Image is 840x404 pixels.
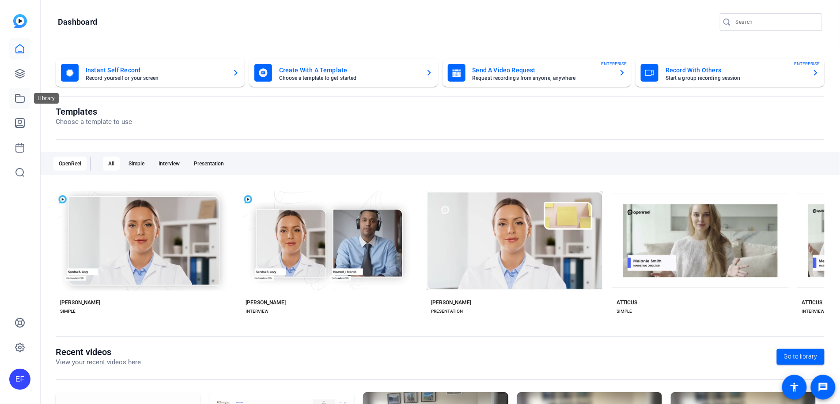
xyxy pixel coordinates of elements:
[636,59,825,87] button: Record With OthersStart a group recording sessionENTERPRISE
[617,299,637,306] div: ATTICUS
[784,352,817,361] span: Go to library
[443,59,632,87] button: Send A Video RequestRequest recordings from anyone, anywhereENTERPRISE
[279,75,419,81] mat-card-subtitle: Choose a template to get started
[60,299,100,306] div: [PERSON_NAME]
[431,308,463,315] div: PRESENTATION
[34,93,59,104] div: Library
[666,75,805,81] mat-card-subtitle: Start a group recording session
[279,65,419,75] mat-card-title: Create With A Template
[802,308,825,315] div: INTERVIEW
[13,14,27,28] img: blue-gradient.svg
[249,59,438,87] button: Create With A TemplateChoose a template to get started
[666,65,805,75] mat-card-title: Record With Others
[53,157,87,171] div: OpenReel
[9,369,30,390] div: EF
[473,65,612,75] mat-card-title: Send A Video Request
[802,299,823,306] div: ATTICUS
[431,299,471,306] div: [PERSON_NAME]
[153,157,185,171] div: Interview
[736,17,815,27] input: Search
[56,357,141,367] p: View your recent videos here
[789,382,800,393] mat-icon: accessibility
[86,65,225,75] mat-card-title: Instant Self Record
[56,117,132,127] p: Choose a template to use
[617,308,632,315] div: SIMPLE
[246,308,269,315] div: INTERVIEW
[818,382,829,393] mat-icon: message
[795,60,820,67] span: ENTERPRISE
[60,308,76,315] div: SIMPLE
[601,60,627,67] span: ENTERPRISE
[56,59,245,87] button: Instant Self RecordRecord yourself or your screen
[86,75,225,81] mat-card-subtitle: Record yourself or your screen
[103,157,120,171] div: All
[56,106,132,117] h1: Templates
[777,349,825,365] a: Go to library
[189,157,229,171] div: Presentation
[56,347,141,357] h1: Recent videos
[246,299,286,306] div: [PERSON_NAME]
[473,75,612,81] mat-card-subtitle: Request recordings from anyone, anywhere
[58,17,97,27] h1: Dashboard
[123,157,150,171] div: Simple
